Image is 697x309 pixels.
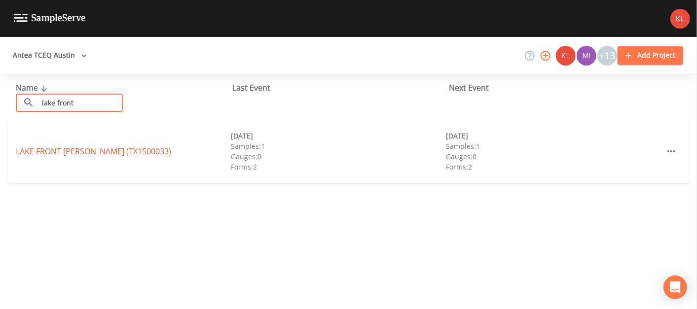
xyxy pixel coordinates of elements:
[231,131,446,141] div: [DATE]
[14,14,86,23] img: logo
[231,151,446,162] div: Gauges: 0
[577,46,596,66] img: a1ea4ff7c53760f38bef77ef7c6649bf
[9,46,91,65] button: Antea TCEQ Austin
[16,146,171,157] a: LAKE FRONT [PERSON_NAME] (TX1500033)
[670,9,690,29] img: 9c4450d90d3b8045b2e5fa62e4f92659
[618,46,683,65] button: Add Project
[555,46,576,66] div: Kler Teran
[446,131,661,141] div: [DATE]
[597,46,617,66] div: +13
[446,141,661,151] div: Samples: 1
[576,46,597,66] div: Miriaha Caddie
[663,275,687,299] div: Open Intercom Messenger
[231,141,446,151] div: Samples: 1
[38,94,123,112] input: Search Projects
[556,46,576,66] img: 9c4450d90d3b8045b2e5fa62e4f92659
[232,82,449,94] div: Last Event
[446,162,661,172] div: Forms: 2
[446,151,661,162] div: Gauges: 0
[231,162,446,172] div: Forms: 2
[449,82,665,94] div: Next Event
[16,82,50,93] span: Name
